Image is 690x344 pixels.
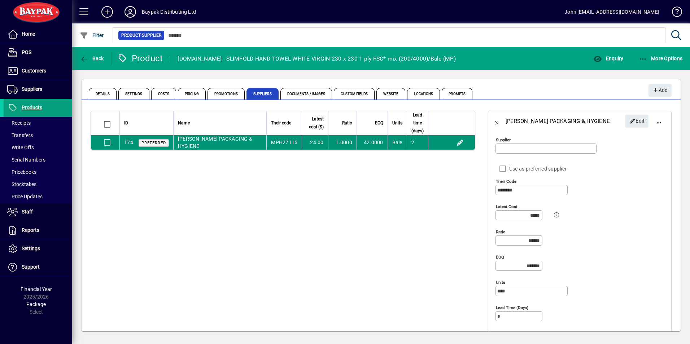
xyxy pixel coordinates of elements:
button: More options [650,113,668,130]
mat-label: Supplier [496,137,511,142]
span: Documents / Images [280,88,332,100]
span: ID [124,119,128,127]
span: Staff [22,209,33,215]
span: Write Offs [7,145,34,150]
span: Name [178,119,190,127]
span: Promotions [208,88,245,100]
span: Home [22,31,35,37]
a: Staff [4,203,72,221]
button: Add [96,5,119,18]
div: Product [117,53,163,64]
span: Settings [22,246,40,251]
a: Pricebooks [4,166,72,178]
td: 1.0000 [328,135,357,150]
mat-label: Ratio [496,229,506,234]
span: Financial Year [21,286,52,292]
div: [PERSON_NAME] PACKAGING & HYGIENE [506,115,610,127]
span: Reports [22,227,39,233]
mat-label: Latest cost [496,204,517,209]
span: Preferred [141,141,166,145]
span: Filter [80,32,104,38]
span: Stocktakes [7,181,36,187]
span: Customers [22,68,46,74]
button: Edit [454,137,466,148]
button: Enquiry [591,52,625,65]
span: Back [80,56,104,61]
mat-label: EOQ [496,255,504,260]
td: [PERSON_NAME] PACKAGING & HYGIENE [173,135,267,150]
div: 174 [124,139,133,146]
button: More Options [637,52,685,65]
a: Receipts [4,117,72,129]
a: Settings [4,240,72,258]
span: Suppliers [22,86,42,92]
span: Receipts [7,120,31,126]
span: Transfers [7,132,33,138]
span: Lead time (days) [411,111,424,135]
span: Latest cost ($) [306,115,323,131]
div: John [EMAIL_ADDRESS][DOMAIN_NAME] [564,6,659,18]
span: Settings [118,88,149,100]
span: Website [376,88,406,100]
span: Price Updates [7,194,43,199]
button: Edit [625,115,648,128]
td: Bale [388,135,407,150]
span: Pricing [178,88,206,100]
button: Add [648,84,672,97]
mat-label: Their code [496,179,516,184]
span: Edit [629,115,645,127]
span: Locations [407,88,440,100]
span: Support [22,264,40,270]
td: 24.00 [302,135,328,150]
app-page-header-button: Back [72,52,112,65]
td: 2 [407,135,428,150]
a: Write Offs [4,141,72,154]
span: POS [22,49,31,55]
a: Knowledge Base [667,1,681,25]
button: Back [78,52,106,65]
span: Ratio [342,119,352,127]
span: Costs [151,88,176,100]
td: 42.0000 [357,135,388,150]
a: Transfers [4,129,72,141]
a: Stocktakes [4,178,72,190]
a: Serial Numbers [4,154,72,166]
span: Enquiry [593,56,623,61]
mat-label: Units [496,280,505,285]
a: Reports [4,221,72,239]
span: Pricebooks [7,169,36,175]
span: Serial Numbers [7,157,45,163]
button: Filter [78,29,106,42]
button: Back [488,113,506,130]
a: POS [4,44,72,62]
mat-label: Lead time (days) [496,305,528,310]
a: Suppliers [4,80,72,98]
span: Add [652,84,668,96]
span: Units [392,119,402,127]
button: Profile [119,5,142,18]
span: Products [22,105,42,110]
a: Customers [4,62,72,80]
td: MPH27115 [266,135,302,150]
a: Home [4,25,72,43]
span: EOQ [375,119,383,127]
div: [DOMAIN_NAME] - SLIMFOLD HAND TOWEL WHITE VIRGIN 230 x 230 1 ply FSC* mix (200/4000)/Bale (MP) [178,53,456,65]
a: Price Updates [4,190,72,203]
div: Baypak Distributing Ltd [142,6,196,18]
span: Prompts [442,88,472,100]
span: Suppliers [246,88,279,100]
a: Support [4,258,72,276]
span: Package [26,301,46,307]
span: More Options [639,56,683,61]
span: Their code [271,119,291,127]
span: Details [89,88,117,100]
span: Product Supplier [121,32,161,39]
span: Custom Fields [334,88,374,100]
